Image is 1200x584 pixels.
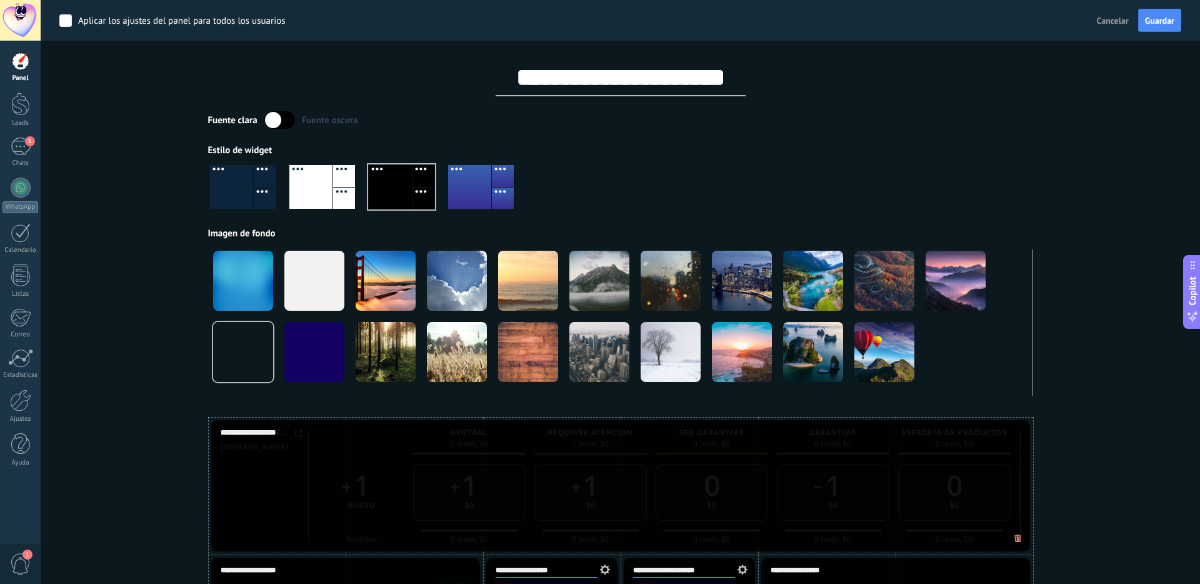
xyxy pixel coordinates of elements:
div: Fuente clara [208,114,257,126]
div: Chats [2,159,39,168]
span: 1 [25,136,35,146]
span: Cancelar [1097,15,1129,26]
div: Imagen de fondo [208,228,1033,239]
div: Leads [2,119,39,128]
div: Estadísticas [2,371,39,380]
button: Guardar [1138,9,1181,33]
div: Calendario [2,246,39,254]
div: Ayuda [2,459,39,467]
span: Guardar [1145,16,1174,25]
button: Cancelar [1092,11,1134,30]
span: 1 [22,550,32,560]
span: Copilot [1186,277,1199,306]
div: Aplicar los ajustes del panel para todos los usuarios [78,15,286,28]
div: Estilo de widget [208,144,1033,156]
div: Fuente oscura [302,114,358,126]
div: Listas [2,290,39,298]
div: WhatsApp [2,201,38,213]
div: Correo [2,331,39,339]
div: Ajustes [2,415,39,423]
div: Panel [2,74,39,83]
